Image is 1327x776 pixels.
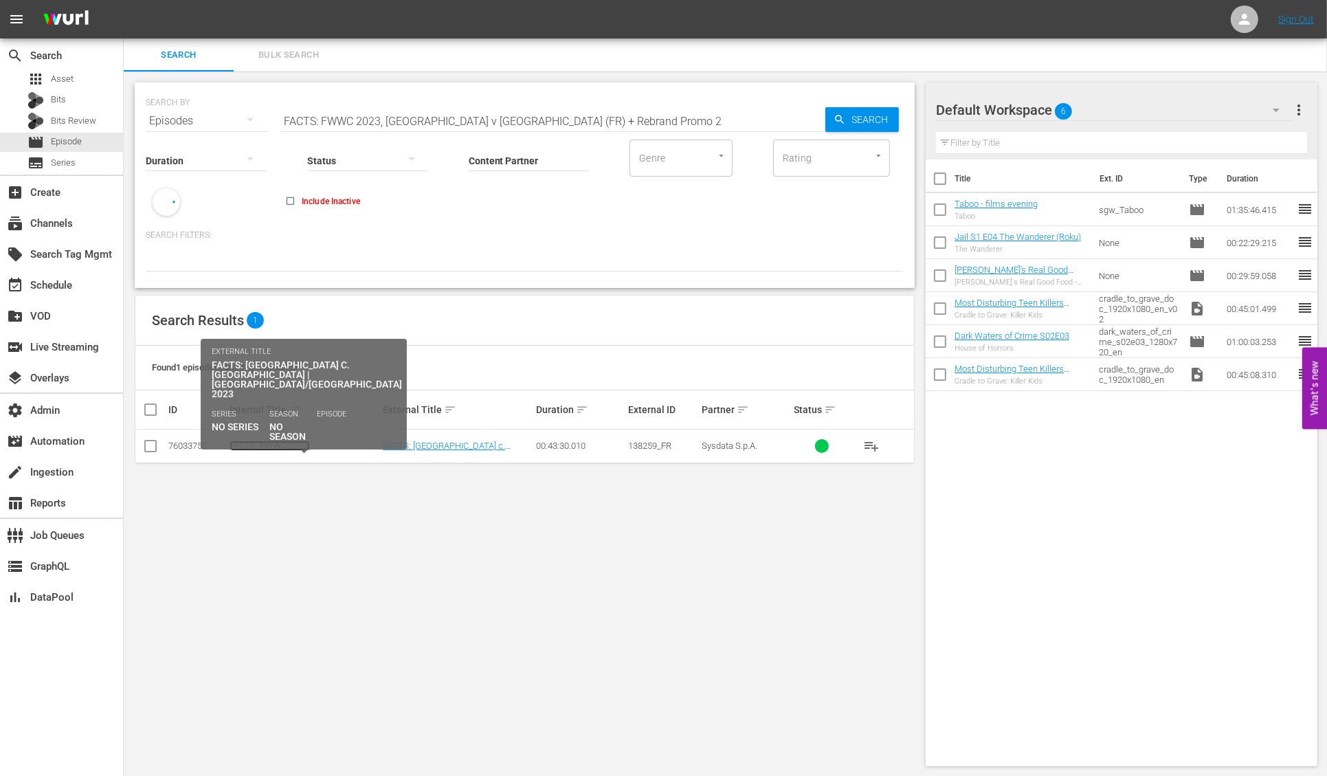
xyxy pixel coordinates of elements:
[1302,347,1327,429] button: Open Feedback Widget
[702,401,790,418] div: Partner
[7,339,23,355] span: Live Streaming
[955,232,1081,242] a: Jail S1 E04 The Wanderer (Roku)
[1093,226,1183,259] td: None
[33,3,99,36] img: ans4CAIJ8jUAAAAAAAAAAAAAAAAAAAAAAAAgQb4GAAAAAAAAAAAAAAAAAAAAAAAAJMjXAAAAAAAAAAAAAAAAAAAAAAAAgAT5G...
[146,102,267,140] div: Episodes
[7,464,23,480] span: Ingestion
[51,72,74,86] span: Asset
[230,401,379,418] div: Internal Title
[955,159,1091,198] th: Title
[855,430,888,463] button: playlist_add
[1278,14,1314,25] a: Sign Out
[825,107,899,132] button: Search
[7,47,23,64] span: Search
[168,404,225,415] div: ID
[1189,300,1205,317] span: Video
[702,441,757,451] span: Sysdata S.p.A.
[7,495,23,511] span: Reports
[7,308,23,324] span: VOD
[1055,97,1072,126] span: 6
[955,331,1069,341] a: Dark Waters of Crime S02E03
[955,377,1088,386] div: Cradle to Grave: Killer Kids
[1189,333,1205,350] span: Episode
[1221,358,1297,391] td: 00:45:08.310
[230,441,372,482] a: FACTS: FWWC 2023, [GEOGRAPHIC_DATA] v [GEOGRAPHIC_DATA] (FR) + Rebrand Promo 2
[955,344,1069,353] div: House of Horrors
[383,441,529,482] a: FACTS: [GEOGRAPHIC_DATA] c. [GEOGRAPHIC_DATA] | [GEOGRAPHIC_DATA]/[GEOGRAPHIC_DATA] 2023
[247,312,264,329] span: 1
[1189,201,1205,218] span: Episode
[955,311,1088,320] div: Cradle to Grave: Killer Kids
[846,107,899,132] span: Search
[27,113,44,129] div: Bits Review
[1291,102,1307,118] span: more_vert
[955,265,1073,285] a: [PERSON_NAME]'s Real Good Food - Desserts With Benefits
[51,114,96,128] span: Bits Review
[302,195,360,208] span: Include Inactive
[1297,366,1313,382] span: reorder
[955,364,1073,384] a: Most Disturbing Teen Killers Reacting To Insane Sentences
[168,441,225,451] div: 76033750
[1297,201,1313,217] span: reorder
[955,199,1038,209] a: Taboo - films evening
[576,403,588,416] span: sort
[132,47,225,63] span: Search
[1093,358,1183,391] td: cradle_to_grave_doc_1920x1080_en
[955,298,1073,318] a: Most Disturbing Teen Killers Reacting To Insane Sentences
[27,92,44,109] div: Bits
[715,149,728,162] button: Open
[1221,325,1297,358] td: 01:00:03.253
[737,403,749,416] span: sort
[7,246,23,263] span: Search Tag Mgmt
[628,441,671,451] span: 138259_FR
[863,438,880,454] span: playlist_add
[872,149,885,162] button: Open
[1297,300,1313,316] span: reorder
[936,91,1293,129] div: Default Workspace
[7,402,23,419] span: Admin
[1221,193,1297,226] td: 01:35:46.415
[1297,234,1313,250] span: reorder
[152,312,244,329] span: Search Results
[7,527,23,544] span: Job Queues
[1297,267,1313,283] span: reorder
[7,589,23,606] span: DataPool
[444,403,456,416] span: sort
[146,230,904,241] p: Search Filters:
[1297,333,1313,349] span: reorder
[1181,159,1218,198] th: Type
[152,362,298,373] span: Found 1 episodes sorted by: relevance
[1093,292,1183,325] td: cradle_to_grave_doc_1920x1080_en_v02
[1189,366,1205,383] span: Video
[1189,267,1205,284] span: Episode
[794,401,851,418] div: Status
[955,245,1081,254] div: The Wanderer
[1092,159,1181,198] th: Ext. ID
[1093,325,1183,358] td: dark_waters_of_crime_s02e03_1280x720_en
[383,401,532,418] div: External Title
[955,212,1038,221] div: Taboo
[1218,159,1301,198] th: Duration
[27,134,44,151] span: Episode
[1291,93,1307,126] button: more_vert
[1093,193,1183,226] td: sgw_Taboo
[7,277,23,293] span: Schedule
[536,441,624,451] div: 00:43:30.010
[7,370,23,386] span: Overlays
[1189,234,1205,251] span: Episode
[824,403,836,416] span: sort
[7,433,23,450] span: Automation
[7,215,23,232] span: Channels
[1093,259,1183,292] td: None
[27,155,44,171] span: Series
[1221,226,1297,259] td: 00:22:29.215
[51,135,82,148] span: Episode
[1221,259,1297,292] td: 00:29:59.058
[8,11,25,27] span: menu
[51,93,66,107] span: Bits
[628,404,698,415] div: External ID
[955,278,1088,287] div: [PERSON_NAME]'s Real Good Food - Desserts With Benefits
[27,71,44,87] span: Asset
[51,156,76,170] span: Series
[289,403,301,416] span: sort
